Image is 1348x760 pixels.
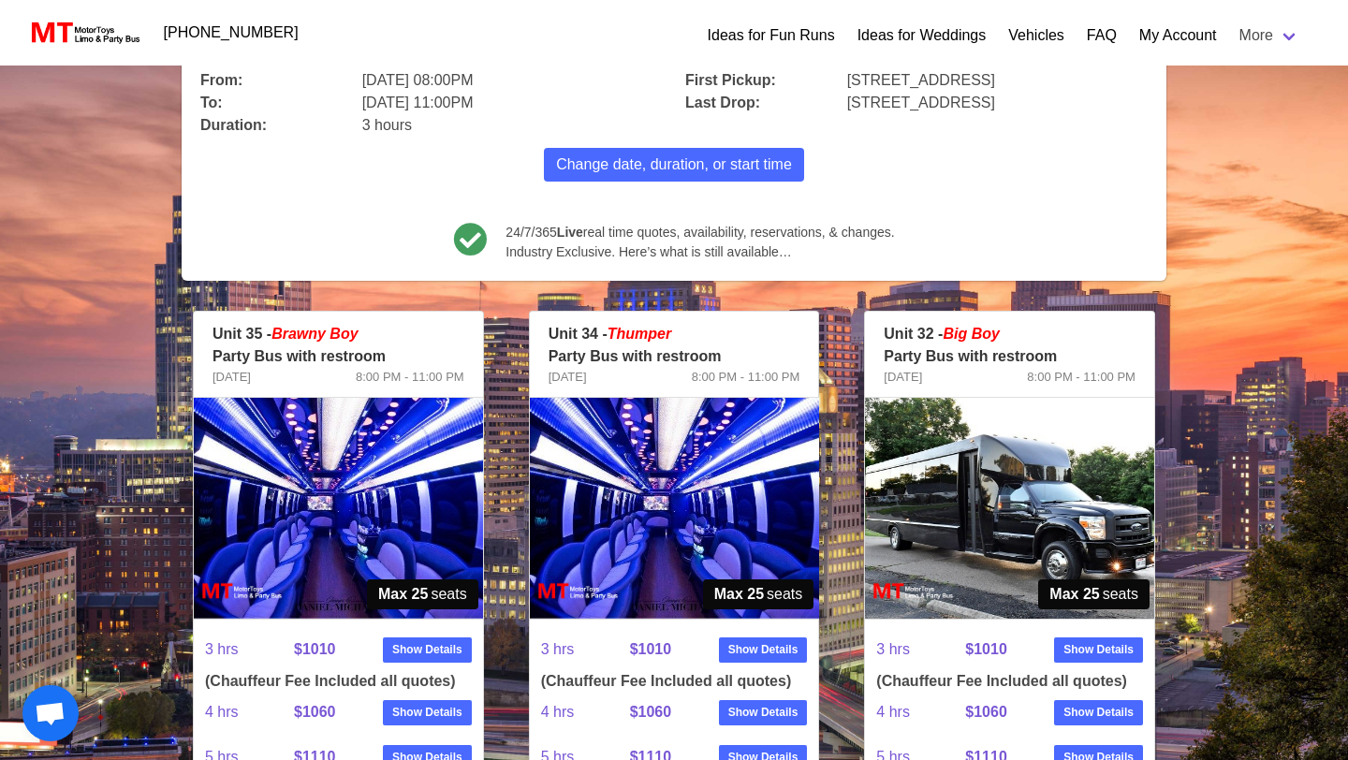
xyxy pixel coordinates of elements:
[541,672,808,690] h4: (Chauffeur Fee Included all quotes)
[703,579,814,609] span: seats
[205,690,294,735] span: 4 hrs
[1063,704,1134,721] strong: Show Details
[378,583,428,606] strong: Max 25
[392,704,462,721] strong: Show Details
[692,368,800,387] span: 8:00 PM - 11:00 PM
[728,704,799,721] strong: Show Details
[876,672,1143,690] h4: (Chauffeur Fee Included all quotes)
[728,641,799,658] strong: Show Details
[200,72,242,88] b: From:
[630,704,672,720] strong: $1060
[884,368,922,387] span: [DATE]
[22,685,79,741] div: Open chat
[549,345,800,368] p: Party Bus with restroom
[351,103,674,137] div: 3 hours
[351,80,674,114] div: [DATE] 11:00PM
[876,627,965,672] span: 3 hrs
[685,72,776,88] b: First Pickup:
[708,24,835,47] a: Ideas for Fun Runs
[608,326,671,342] em: Thumper
[544,148,804,182] button: Change date, duration, or start time
[212,323,464,345] p: Unit 35 -
[205,627,294,672] span: 3 hrs
[505,223,894,242] span: 24/7/365 real time quotes, availability, reservations, & changes.
[1087,24,1117,47] a: FAQ
[541,627,630,672] span: 3 hrs
[1038,579,1150,609] span: seats
[212,345,464,368] p: Party Bus with restroom
[153,14,310,51] a: [PHONE_NUMBER]
[714,583,764,606] strong: Max 25
[1027,368,1136,387] span: 8:00 PM - 11:00 PM
[836,80,1159,114] div: [STREET_ADDRESS]
[356,368,464,387] span: 8:00 PM - 11:00 PM
[392,641,462,658] strong: Show Details
[294,704,336,720] strong: $1060
[836,58,1159,92] div: [STREET_ADDRESS]
[943,326,999,342] em: Big Boy
[965,704,1007,720] strong: $1060
[1008,24,1064,47] a: Vehicles
[200,95,223,110] b: To:
[351,58,674,92] div: [DATE] 08:00PM
[1049,583,1099,606] strong: Max 25
[630,641,672,657] strong: $1010
[884,323,1136,345] p: Unit 32 -
[294,641,336,657] strong: $1010
[530,398,819,619] img: 34%2002.jpg
[541,690,630,735] span: 4 hrs
[865,398,1154,619] img: 32%2001.jpg
[685,95,760,110] b: Last Drop:
[876,690,965,735] span: 4 hrs
[556,153,792,176] span: Change date, duration, or start time
[557,225,583,240] b: Live
[200,117,267,133] b: Duration:
[965,641,1007,657] strong: $1010
[857,24,987,47] a: Ideas for Weddings
[205,672,472,690] h4: (Chauffeur Fee Included all quotes)
[1228,17,1311,54] a: More
[549,323,800,345] p: Unit 34 -
[212,368,251,387] span: [DATE]
[1139,24,1217,47] a: My Account
[549,368,587,387] span: [DATE]
[26,20,141,46] img: MotorToys Logo
[884,345,1136,368] p: Party Bus with restroom
[194,398,483,619] img: 35%2002.jpg
[367,579,478,609] span: seats
[1063,641,1134,658] strong: Show Details
[271,326,358,342] em: Brawny Boy
[505,242,894,262] span: Industry Exclusive. Here’s what is still available…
